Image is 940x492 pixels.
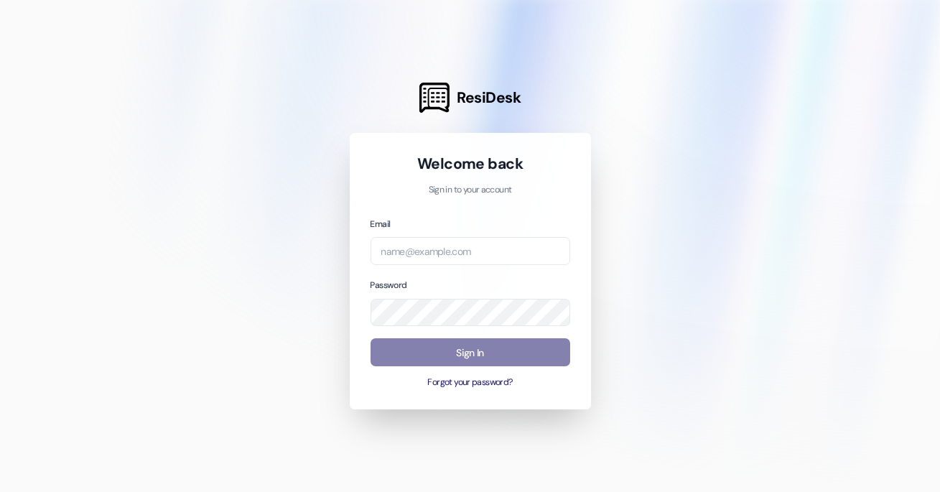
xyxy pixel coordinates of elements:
p: Sign in to your account [371,184,570,197]
h1: Welcome back [371,154,570,174]
input: name@example.com [371,237,570,265]
label: Password [371,279,407,291]
button: Forgot your password? [371,376,570,389]
img: ResiDesk Logo [419,83,450,113]
button: Sign In [371,338,570,366]
label: Email [371,218,391,230]
span: ResiDesk [457,88,521,108]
